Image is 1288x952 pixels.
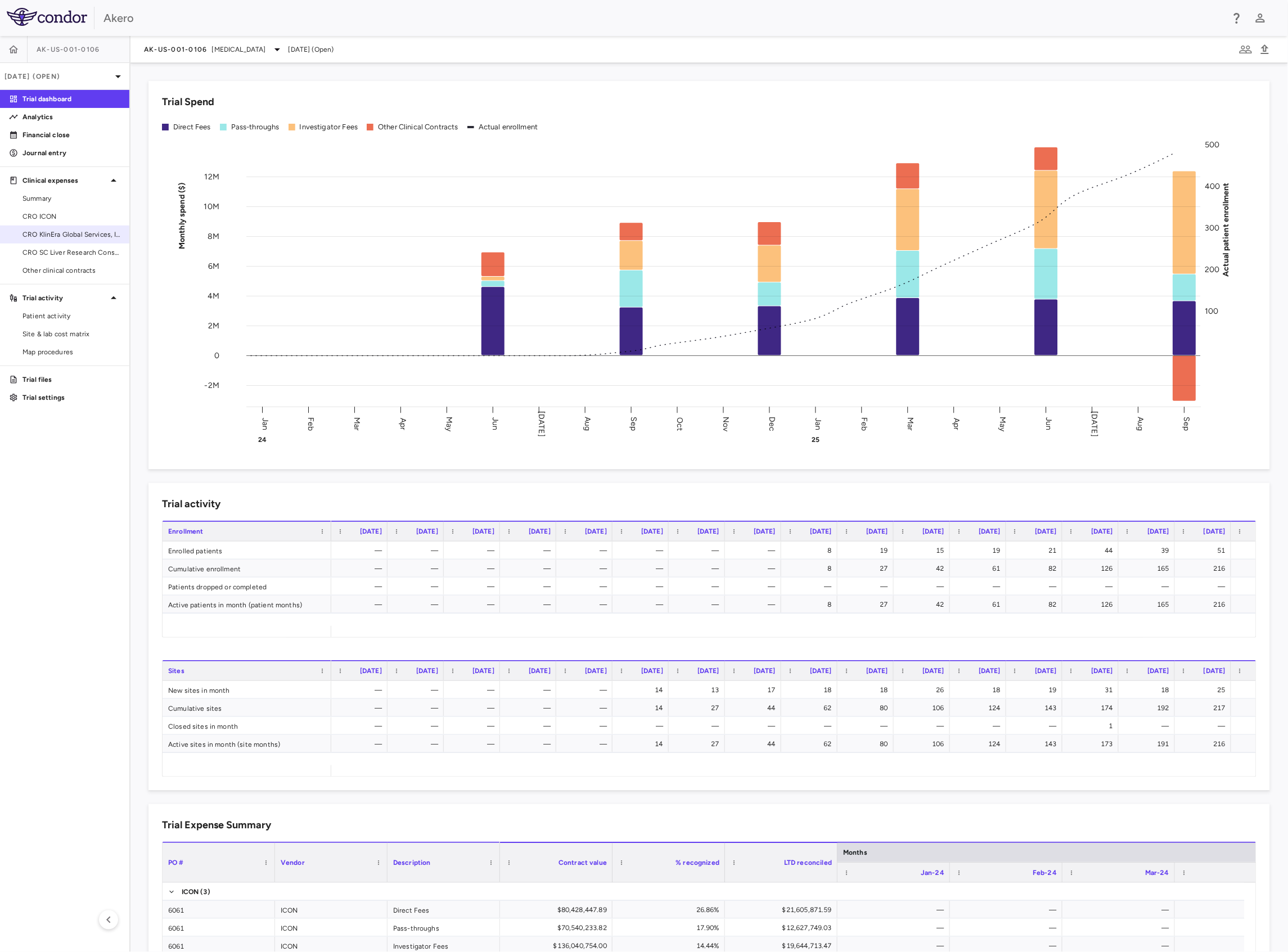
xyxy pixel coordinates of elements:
[341,681,382,699] div: —
[416,527,438,535] span: [DATE]
[341,560,382,577] div: —
[1222,182,1231,277] tspan: Actual patient enrollment
[341,717,382,735] div: —
[629,417,638,431] text: Sep
[754,527,776,535] span: [DATE]
[1129,595,1169,613] div: 165
[1182,417,1192,431] text: Sep
[398,595,438,613] div: —
[182,883,199,901] span: ICON
[144,45,208,54] span: AK-US-001-0106
[1073,560,1113,577] div: 126
[200,883,210,901] span: (3)
[208,261,219,271] tspan: 6M
[1016,735,1057,753] div: 143
[784,859,832,867] span: LTD reconciled
[208,232,219,241] tspan: 8M
[679,577,719,595] div: —
[1241,560,1282,577] div: 266
[208,291,219,301] tspan: 4M
[454,699,494,717] div: —
[275,901,388,918] div: ICON
[810,667,832,675] span: [DATE]
[1129,717,1169,735] div: —
[204,202,219,211] tspan: 10M
[1185,717,1226,735] div: —
[859,417,869,430] text: Feb
[275,919,388,936] div: ICON
[163,560,331,577] div: Cumulative enrollment
[960,560,1001,577] div: 61
[454,717,494,735] div: —
[510,595,551,613] div: —
[1090,411,1100,437] text: [DATE]
[22,392,120,403] p: Trial settings
[960,681,1001,699] div: 18
[1241,577,1282,595] div: —
[1145,869,1169,877] span: Mar-24
[1016,595,1057,613] div: 82
[22,329,120,339] span: Site & lab cost matrix
[1129,735,1169,753] div: 191
[904,681,944,699] div: 26
[163,919,275,936] div: 6061
[22,130,120,140] p: Financial close
[566,577,607,595] div: —
[791,681,832,699] div: 18
[791,542,832,560] div: 8
[510,681,551,699] div: —
[843,849,867,856] span: Months
[559,859,607,867] span: Contract value
[585,527,607,535] span: [DATE]
[163,717,331,734] div: Closed sites in month
[1129,542,1169,560] div: 39
[22,311,120,321] span: Patient activity
[205,172,219,182] tspan: 12M
[791,577,832,595] div: —
[921,869,944,877] span: Jan-24
[1129,681,1169,699] div: 18
[1204,527,1226,535] span: [DATE]
[641,527,663,535] span: [DATE]
[904,577,944,595] div: —
[866,667,888,675] span: [DATE]
[1073,735,1113,753] div: 173
[398,699,438,717] div: —
[735,560,776,577] div: —
[566,717,607,735] div: —
[22,265,120,276] span: Other clinical contracts
[173,122,211,132] div: Direct Fees
[960,735,1001,753] div: 124
[1129,699,1169,717] div: 192
[791,560,832,577] div: 8
[1033,869,1057,877] span: Feb-24
[1205,223,1220,233] tspan: 300
[529,527,551,535] span: [DATE]
[1185,681,1226,699] div: 25
[767,416,777,431] text: Dec
[998,416,1007,431] text: May
[510,577,551,595] div: —
[566,699,607,717] div: —
[7,8,87,26] img: logo-full-BYUhSk78.svg
[1241,542,1282,560] div: 50
[566,595,607,613] div: —
[1129,560,1169,577] div: 165
[979,527,1001,535] span: [DATE]
[679,735,719,753] div: 27
[289,44,334,55] span: [DATE] (Open)
[103,10,1223,26] div: Akero
[960,595,1001,613] div: 61
[510,735,551,753] div: —
[22,211,120,222] span: CRO ICON
[904,717,944,735] div: —
[641,667,663,675] span: [DATE]
[472,667,494,675] span: [DATE]
[848,681,888,699] div: 18
[1073,681,1113,699] div: 31
[4,71,111,82] p: [DATE] (Open)
[735,681,776,699] div: 17
[1073,901,1169,919] div: —
[445,416,454,431] text: May
[1073,595,1113,613] div: 126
